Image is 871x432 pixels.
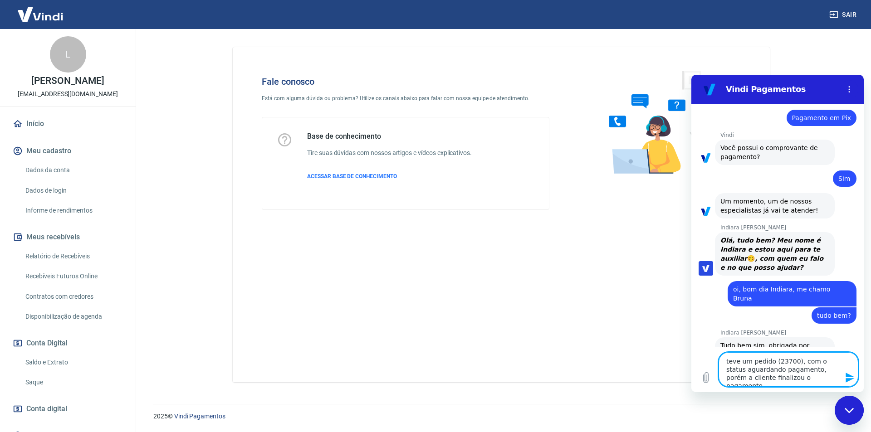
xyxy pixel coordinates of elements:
[50,36,86,73] div: L
[307,173,397,180] span: ACESSAR BASE DE CONHECIMENTO
[307,172,472,180] a: ACESSAR BASE DE CONHECIMENTO
[307,132,472,141] h5: Base de conhecimento
[22,247,125,266] a: Relatório de Recebíveis
[22,267,125,286] a: Recebíveis Futuros Online
[11,114,125,134] a: Início
[11,333,125,353] button: Conta Digital
[26,403,67,415] span: Conta digital
[22,201,125,220] a: Informe de rendimentos
[11,227,125,247] button: Meus recebíveis
[22,353,125,372] a: Saldo e Extrato
[11,0,70,28] img: Vindi
[22,307,125,326] a: Disponibilização de agenda
[262,94,549,102] p: Está com alguma dúvida ou problema? Utilize os canais abaixo para falar com nossa equipe de atend...
[18,89,118,99] p: [EMAIL_ADDRESS][DOMAIN_NAME]
[591,62,729,183] img: Fale conosco
[22,287,125,306] a: Contratos com credores
[153,412,849,421] p: 2025 ©
[22,161,125,180] a: Dados da conta
[691,75,864,392] iframe: Janela de mensagens
[22,373,125,392] a: Saque
[22,181,125,200] a: Dados de login
[174,413,225,420] a: Vindi Pagamentos
[262,76,549,87] h4: Fale conosco
[11,399,125,419] a: Conta digital
[11,141,125,161] button: Meu cadastro
[827,6,860,23] button: Sair
[835,396,864,425] iframe: Botão para abrir a janela de mensagens, conversa em andamento
[31,76,104,86] p: [PERSON_NAME]
[307,148,472,158] h6: Tire suas dúvidas com nossos artigos e vídeos explicativos.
